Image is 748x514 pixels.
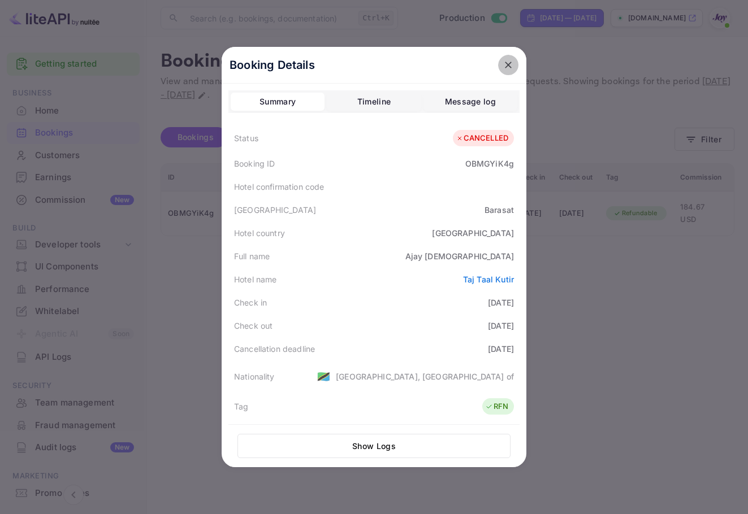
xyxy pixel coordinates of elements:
div: Full name [234,250,270,262]
div: [DATE] [488,343,514,355]
span: United States [317,366,330,386]
div: [DATE] [488,320,514,332]
div: Barasat [485,204,514,216]
div: Hotel country [234,227,285,239]
button: Summary [231,93,325,111]
div: Summary [260,95,296,108]
div: [DATE] [488,297,514,308]
div: [GEOGRAPHIC_DATA], [GEOGRAPHIC_DATA] of [336,371,514,382]
div: Nationality [234,371,275,382]
div: [GEOGRAPHIC_DATA] [234,204,317,216]
div: RFN [485,401,508,412]
div: [GEOGRAPHIC_DATA] [432,227,514,239]
button: Show Logs [237,434,511,458]
button: close [498,55,518,75]
div: Hotel name [234,273,277,285]
div: Tag [234,400,248,412]
div: Check in [234,297,267,308]
div: Timeline [357,95,391,108]
a: Taj Taal Kutir [463,275,514,284]
button: Timeline [327,93,421,111]
div: Status [234,132,258,144]
div: Ajay [DEMOGRAPHIC_DATA] [405,250,514,262]
div: Check out [234,320,273,332]
div: Booking ID [234,158,275,169]
div: CANCELLED [456,133,508,144]
p: Booking Details [230,56,315,73]
div: Hotel confirmation code [234,181,324,193]
div: Message log [445,95,496,108]
button: Message log [423,93,517,111]
div: OBMGYiK4g [465,158,514,169]
div: Cancellation deadline [234,343,315,355]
